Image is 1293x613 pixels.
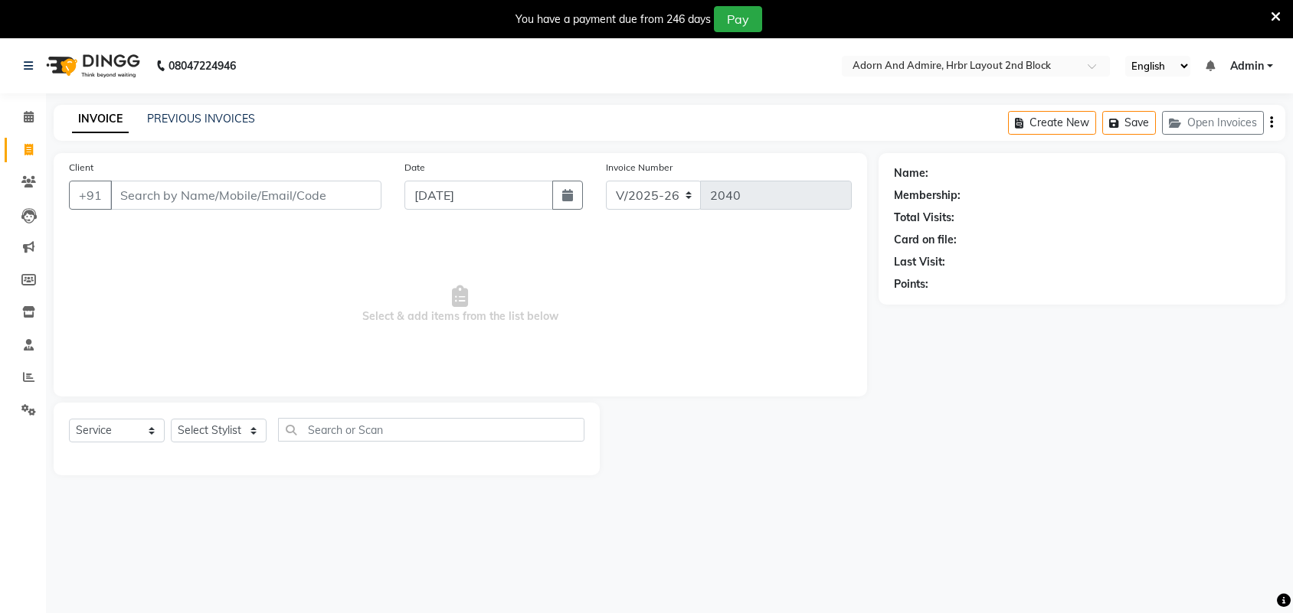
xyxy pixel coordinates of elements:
[894,276,928,292] div: Points:
[169,44,236,87] b: 08047224946
[110,181,381,210] input: Search by Name/Mobile/Email/Code
[894,210,954,226] div: Total Visits:
[69,228,852,381] span: Select & add items from the list below
[72,106,129,133] a: INVOICE
[39,44,144,87] img: logo
[1008,111,1096,135] button: Create New
[894,254,945,270] div: Last Visit:
[69,181,112,210] button: +91
[69,161,93,174] label: Client
[894,187,961,204] div: Membership:
[606,161,673,174] label: Invoice Number
[147,112,255,126] a: PREVIOUS INVOICES
[894,165,928,181] div: Name:
[278,418,584,442] input: Search or Scan
[1230,58,1264,74] span: Admin
[1162,111,1264,135] button: Open Invoices
[894,232,957,248] div: Card on file:
[404,161,425,174] label: Date
[1102,111,1156,135] button: Save
[516,11,711,28] div: You have a payment due from 246 days
[714,6,762,32] button: Pay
